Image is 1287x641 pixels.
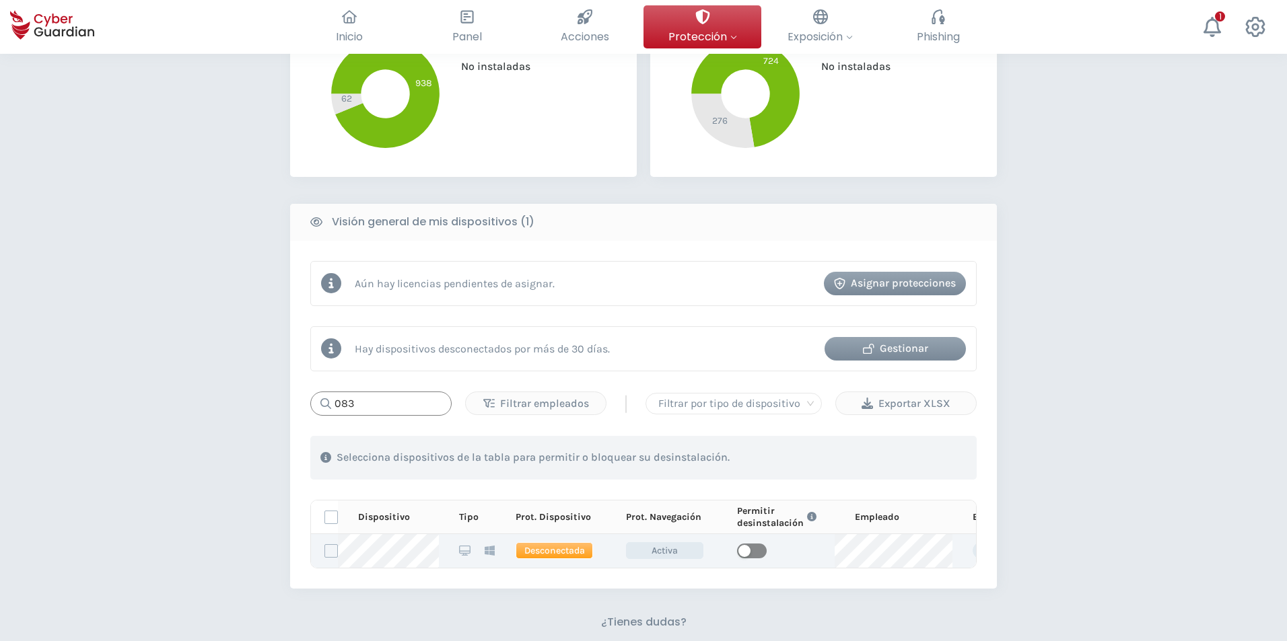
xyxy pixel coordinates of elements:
[310,391,452,416] input: Buscar...
[451,60,530,73] span: No instaladas
[623,393,629,414] span: |
[526,5,643,48] button: Acciones
[804,505,820,529] button: Link to FAQ information
[917,28,960,45] span: Phishing
[332,214,534,230] b: Visión general de mis dispositivos (1)
[408,5,526,48] button: Panel
[358,511,410,523] p: Dispositivo
[601,615,687,629] h3: ¿Tienes dudas?
[855,511,899,523] p: Empleado
[452,28,482,45] span: Panel
[834,275,956,291] div: Asignar protecciones
[737,505,804,529] p: Permitir desinstalación
[761,5,879,48] button: Exposición
[516,511,591,523] p: Prot. Dispositivo
[835,340,956,356] div: Gestionar
[355,277,555,290] p: Aún hay licencias pendientes de asignar.
[973,511,1016,523] p: Etiquetas
[336,28,363,45] span: Inicio
[788,28,853,45] span: Exposición
[811,60,891,73] span: No instaladas
[516,542,593,559] span: Desconectada
[626,542,703,559] span: Activa
[668,28,737,45] span: Protección
[459,511,479,523] p: Tipo
[290,5,408,48] button: Inicio
[561,28,609,45] span: Acciones
[626,511,701,523] p: Prot. Navegación
[355,342,610,355] p: Hay dispositivos desconectados por más de 30 días.
[824,272,966,295] button: Asignar protecciones
[1215,11,1225,22] div: 1
[879,5,997,48] button: Phishing
[643,5,761,48] button: Protección
[337,451,730,464] p: Selecciona dispositivos de la tabla para permitir o bloquear su desinstalación.
[825,337,966,361] button: Gestionar
[835,391,977,415] button: Exportar XLSX
[846,395,966,412] div: Exportar XLSX
[465,391,606,415] button: Filtrar empleados
[476,395,596,412] div: Filtrar empleados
